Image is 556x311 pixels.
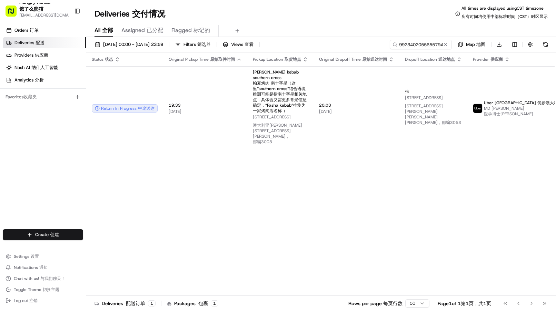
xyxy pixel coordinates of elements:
[3,3,71,19] button: Hungry Panda 饿了么熊猫[EMAIL_ADDRESS][DOMAIN_NAME]
[461,6,548,22] span: All times are displayed using CST timezone
[211,300,218,307] div: 1
[3,37,86,48] a: Deliveries 配送
[14,77,44,83] span: Analytics
[490,57,503,62] span: 供应商
[466,41,485,48] span: Map
[30,27,39,33] span: 订单
[197,41,211,47] span: 筛选器
[438,57,455,62] span: 送达地点
[3,296,83,305] button: Log out 注销
[193,27,210,34] span: 标记的
[39,265,48,270] span: 通知
[167,300,218,307] div: Packages
[484,111,533,117] span: 医学博士[PERSON_NAME]
[126,300,145,307] span: 配送订单
[172,40,214,49] button: Filters 筛选器
[35,232,59,238] span: Create
[231,41,254,48] span: Views
[390,40,452,49] input: Type to search
[220,40,257,49] button: Views 查看
[14,276,65,281] span: Chat with us!
[405,57,455,62] span: Dropoff Location
[14,254,39,259] span: Settings
[148,300,156,307] div: 1
[138,106,155,111] span: 中途送达
[29,298,38,303] span: 注销
[183,41,211,48] span: Filters
[285,57,301,62] span: 取货地点
[541,40,550,49] button: Refresh
[3,263,83,272] button: Notifications 通知
[405,95,462,128] span: [STREET_ADDRESS]
[92,104,158,113] button: Return In Progress 中途送达
[455,40,488,49] button: Map 地图
[253,114,308,147] span: [STREET_ADDRESS]
[362,57,387,62] span: 原始送达时间
[19,6,43,12] span: 饿了么熊猫
[3,274,83,283] button: Chat with us! 与我们聊天！
[23,94,37,100] span: 收藏夹
[92,57,113,62] span: Status
[31,65,58,70] span: 纳什人工智能
[14,65,58,71] span: Nash AI
[3,91,83,103] div: Favorites
[102,27,113,34] span: 全部
[383,300,403,307] span: 每页行数
[14,40,44,46] span: Deliveries
[105,57,113,62] span: 状态
[92,40,166,49] button: [DATE] 00:00 - [DATE] 23:59
[3,50,86,61] a: Providers 供应商
[14,27,39,33] span: Orders
[14,265,48,270] span: Notifications
[348,300,403,307] p: Rows per page
[253,80,307,114] span: 帕夏烤肉 南十字星（这里“southern cross”结合语境推测可能是指南十字星相关地点，具体含义需更多背景信息确定，“Pasha kebab”推测为一家烤肉店名称 ）
[171,26,210,35] span: Flagged
[253,69,308,114] span: [PERSON_NAME] kebab southern cross
[461,300,491,307] span: 第1页，共1页
[95,8,165,19] h1: Deliveries
[35,77,44,83] span: 分析
[253,123,302,145] span: 澳大利亚[PERSON_NAME][STREET_ADDRESS][PERSON_NAME]，邮编3008
[40,276,65,281] span: 与我们聊天！
[14,52,48,58] span: Providers
[43,287,59,292] span: 切换主题
[121,26,163,35] span: Assigned
[210,57,235,62] span: 原始取件时间
[169,103,242,108] span: 19:33
[319,109,394,114] span: [DATE]
[19,12,69,23] button: [EMAIL_ADDRESS][DOMAIN_NAME]
[35,52,48,58] span: 供应商
[405,103,461,125] span: [STREET_ADDRESS][PERSON_NAME][PERSON_NAME][PERSON_NAME]，邮编3053
[95,26,113,35] span: All
[14,298,38,303] span: Log out
[132,8,165,19] span: 交付情况
[36,40,44,46] span: 配送
[3,25,86,36] a: Orders 订单
[3,229,83,240] button: Create 创建
[103,41,163,48] span: [DATE] 00:00 - [DATE] 23:59
[14,287,59,292] span: Toggle Theme
[31,254,39,259] span: 设置
[95,300,156,307] div: Deliveries
[461,14,548,19] span: 所有时间均使用中部标准时间（CST）时区显示
[3,252,83,261] button: Settings 设置
[3,285,83,294] button: Toggle Theme 切换主题
[245,41,254,47] span: 查看
[147,27,163,34] span: 已分配
[50,232,59,237] span: 创建
[438,300,491,307] div: Page 1 of 1
[473,104,482,113] img: uber-new-logo.jpeg
[3,75,86,86] a: Analytics 分析
[405,89,409,94] span: 张
[253,57,301,62] span: Pickup Location
[169,109,242,114] span: [DATE]
[3,62,86,73] a: Nash AI 纳什人工智能
[92,104,158,113] div: Return In Progress
[473,57,503,62] span: Provider
[476,41,485,47] span: 地图
[169,57,235,62] span: Original Pickup Time
[319,103,394,108] span: 20:03
[198,300,208,307] span: 包裹
[319,57,387,62] span: Original Dropoff Time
